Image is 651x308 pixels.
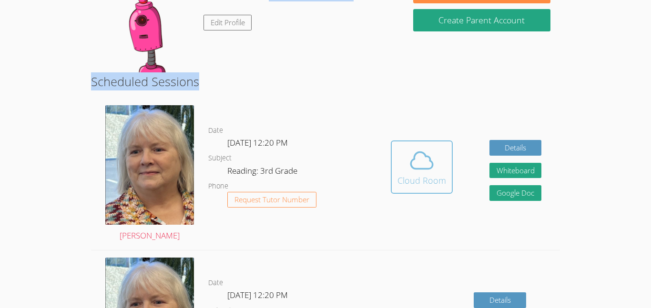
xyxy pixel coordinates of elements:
img: Screen%20Shot%202022-10-08%20at%202.27.06%20PM.png [105,105,194,225]
a: Details [489,140,542,156]
button: Cloud Room [391,140,453,194]
a: [PERSON_NAME] [105,105,194,243]
dt: Subject [208,152,232,164]
button: Create Parent Account [413,9,550,31]
button: Request Tutor Number [227,192,316,208]
button: Whiteboard [489,163,542,179]
a: Details [474,292,526,308]
a: Edit Profile [203,15,252,30]
div: Cloud Room [397,174,446,187]
dt: Date [208,125,223,137]
dd: Reading: 3rd Grade [227,164,299,180]
dt: Date [208,277,223,289]
span: [DATE] 12:20 PM [227,137,288,148]
span: [DATE] 12:20 PM [227,289,288,300]
dt: Phone [208,180,228,192]
h2: Scheduled Sessions [91,72,560,90]
a: Google Doc [489,185,542,201]
span: Request Tutor Number [234,196,309,203]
